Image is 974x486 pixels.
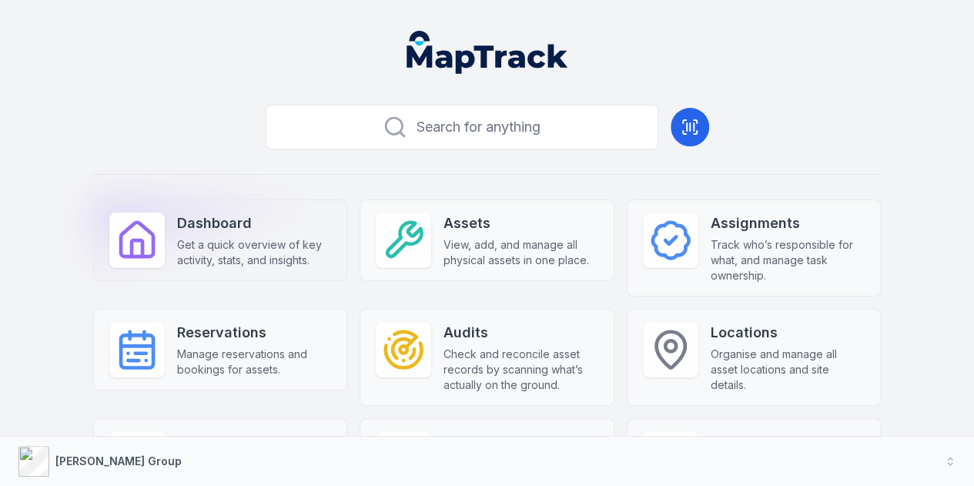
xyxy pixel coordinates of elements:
strong: People [177,431,332,453]
span: View, add, and manage all physical assets in one place. [443,237,598,268]
strong: Forms [443,431,598,453]
span: Manage reservations and bookings for assets. [177,347,332,377]
strong: Audits [443,322,598,344]
span: Organise and manage all asset locations and site details. [711,347,865,393]
a: AssignmentsTrack who’s responsible for what, and manage task ownership. [627,199,882,297]
span: Check and reconcile asset records by scanning what’s actually on the ground. [443,347,598,393]
button: Search for anything [266,105,658,149]
strong: Dashboard [177,213,332,234]
strong: Locations [711,322,865,344]
strong: [PERSON_NAME] Group [55,454,182,468]
a: DashboardGet a quick overview of key activity, stats, and insights. [93,199,348,281]
nav: Global [382,31,593,74]
a: AssetsView, add, and manage all physical assets in one place. [360,199,614,281]
strong: Reservations [177,322,332,344]
span: Track who’s responsible for what, and manage task ownership. [711,237,865,283]
strong: Reports [711,431,865,453]
a: LocationsOrganise and manage all asset locations and site details. [627,309,882,406]
strong: Assets [443,213,598,234]
span: Get a quick overview of key activity, stats, and insights. [177,237,332,268]
a: AuditsCheck and reconcile asset records by scanning what’s actually on the ground. [360,309,614,406]
span: Search for anything [417,116,541,138]
a: ReservationsManage reservations and bookings for assets. [93,309,348,390]
strong: Assignments [711,213,865,234]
